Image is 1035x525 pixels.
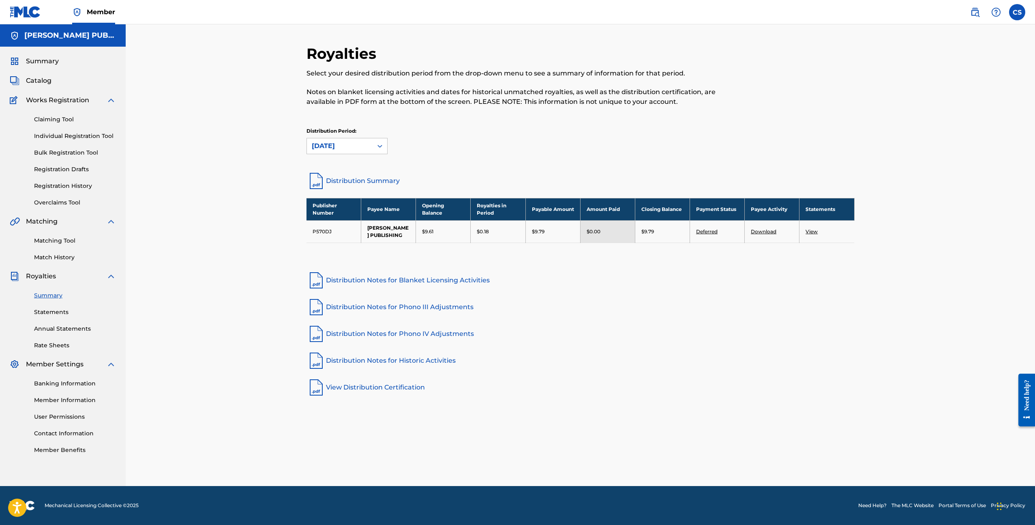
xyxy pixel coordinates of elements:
[306,198,361,220] th: Publisher Number
[306,378,855,397] a: View Distribution Certification
[306,324,326,344] img: pdf
[24,31,116,40] h5: CORY SIMON PUBLISHING
[10,271,19,281] img: Royalties
[34,132,116,140] a: Individual Registration Tool
[34,165,116,174] a: Registration Drafts
[34,429,116,438] a: Contact Information
[34,379,116,388] a: Banking Information
[106,359,116,369] img: expand
[580,198,635,220] th: Amount Paid
[34,148,116,157] a: Bulk Registration Tool
[891,502,934,509] a: The MLC Website
[997,494,1002,519] div: Drag
[696,228,718,235] a: Deferred
[306,324,855,344] a: Distribution Notes for Phono IV Adjustments
[10,56,59,66] a: SummarySummary
[10,501,35,510] img: logo
[26,217,58,226] span: Matching
[10,31,19,41] img: Accounts
[635,198,690,220] th: Closing Balance
[312,141,368,151] div: [DATE]
[34,291,116,300] a: Summary
[806,228,818,235] a: View
[34,115,116,124] a: Claiming Tool
[988,4,1004,20] div: Help
[306,351,326,370] img: pdf
[306,45,380,63] h2: Royalties
[751,228,776,235] a: Download
[34,308,116,316] a: Statements
[991,502,1025,509] a: Privacy Policy
[477,228,489,235] p: $0.18
[422,228,433,235] p: $9.61
[106,271,116,281] img: expand
[26,56,59,66] span: Summary
[34,413,116,421] a: User Permissions
[1009,4,1025,20] div: User Menu
[306,87,729,107] p: Notes on blanket licensing activities and dates for historical unmatched royalties, as well as th...
[306,297,855,317] a: Distribution Notes for Phono III Adjustments
[994,486,1035,525] iframe: Chat Widget
[34,446,116,454] a: Member Benefits
[10,6,41,18] img: MLC Logo
[87,7,115,17] span: Member
[306,171,855,191] a: Distribution Summary
[10,95,20,105] img: Works Registration
[745,198,799,220] th: Payee Activity
[306,171,326,191] img: distribution-summary-pdf
[970,7,980,17] img: search
[858,502,887,509] a: Need Help?
[939,502,986,509] a: Portal Terms of Use
[106,217,116,226] img: expand
[306,297,326,317] img: pdf
[10,359,19,369] img: Member Settings
[306,351,855,370] a: Distribution Notes for Historic Activities
[306,220,361,243] td: P570DJ
[34,237,116,245] a: Matching Tool
[361,198,416,220] th: Payee Name
[34,182,116,190] a: Registration History
[34,325,116,333] a: Annual Statements
[26,76,51,86] span: Catalog
[306,271,326,290] img: pdf
[10,217,20,226] img: Matching
[306,69,729,78] p: Select your desired distribution period from the drop-down menu to see a summary of information f...
[532,228,544,235] p: $9.79
[34,396,116,405] a: Member Information
[416,198,471,220] th: Opening Balance
[10,56,19,66] img: Summary
[34,253,116,262] a: Match History
[641,228,654,235] p: $9.79
[471,198,525,220] th: Royalties in Period
[587,228,600,235] p: $0.00
[967,4,983,20] a: Public Search
[72,7,82,17] img: Top Rightsholder
[34,341,116,350] a: Rate Sheets
[306,271,855,290] a: Distribution Notes for Blanket Licensing Activities
[799,198,854,220] th: Statements
[26,271,56,281] span: Royalties
[26,95,89,105] span: Works Registration
[306,127,388,135] p: Distribution Period:
[10,76,19,86] img: Catalog
[361,220,416,243] td: [PERSON_NAME] PUBLISHING
[10,76,51,86] a: CatalogCatalog
[26,359,84,369] span: Member Settings
[306,378,326,397] img: pdf
[106,95,116,105] img: expand
[690,198,744,220] th: Payment Status
[525,198,580,220] th: Payable Amount
[991,7,1001,17] img: help
[45,502,139,509] span: Mechanical Licensing Collective © 2025
[1012,368,1035,433] iframe: Resource Center
[34,198,116,207] a: Overclaims Tool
